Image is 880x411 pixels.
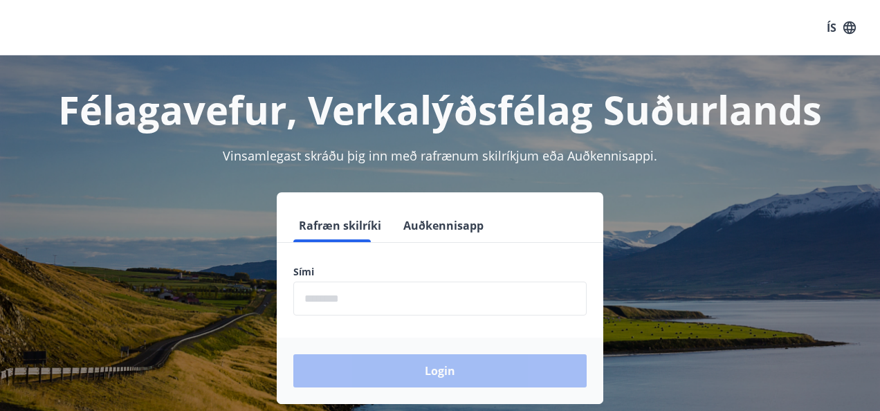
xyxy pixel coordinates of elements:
span: Vinsamlegast skráðu þig inn með rafrænum skilríkjum eða Auðkennisappi. [223,147,657,164]
label: Sími [293,265,587,279]
h1: Félagavefur, Verkalýðsfélag Suðurlands [17,83,863,136]
button: ÍS [819,15,863,40]
button: Auðkennisapp [398,209,489,242]
button: Rafræn skilríki [293,209,387,242]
